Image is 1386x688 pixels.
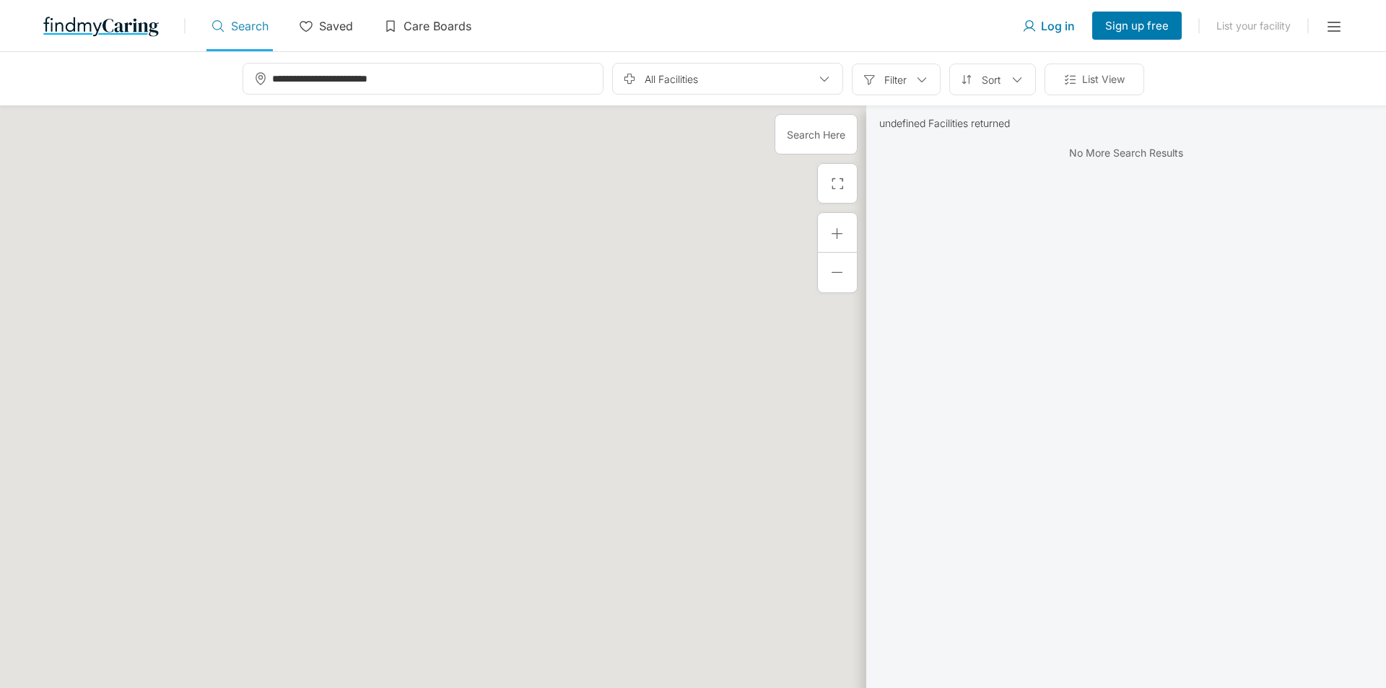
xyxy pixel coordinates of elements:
p: List View [1082,71,1125,87]
p: Sort [982,74,1002,86]
p: Log in [1041,19,1075,33]
a: List your facility [1216,19,1291,32]
p: No More Search Results [875,138,1377,246]
p: Search [231,19,269,33]
p: Search Here [787,129,845,141]
p: Saved [319,19,353,33]
p: Filter [884,74,907,86]
p: Care Boards [404,19,471,33]
p: Sign up free [1105,19,1169,32]
p: undefined Facilities returned [875,117,1377,129]
p: All Facilities [645,73,698,85]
